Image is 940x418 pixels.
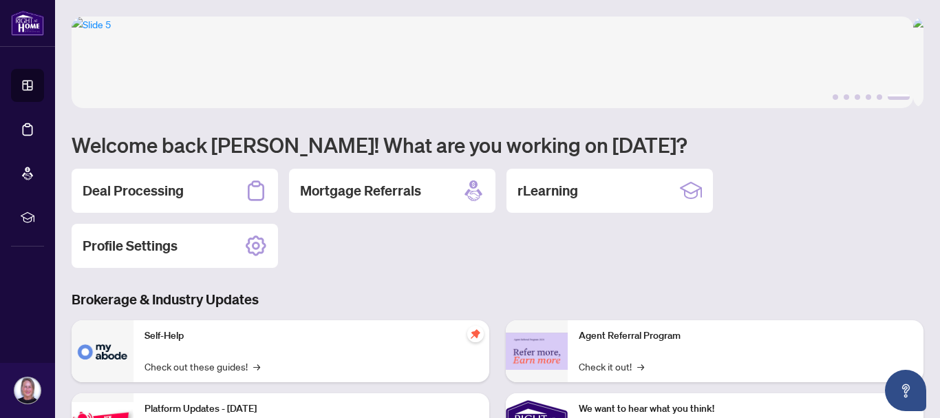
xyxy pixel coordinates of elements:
h2: Deal Processing [83,181,184,200]
h2: rLearning [517,181,578,200]
button: 3 [855,94,860,100]
h1: Welcome back [PERSON_NAME]! What are you working on [DATE]? [72,132,923,158]
span: → [253,359,260,374]
button: 2 [844,94,849,100]
button: 6 [888,94,910,100]
img: Self-Help [72,320,133,382]
button: 5 [877,94,882,100]
p: Self-Help [145,328,478,344]
p: We want to hear what you think! [579,401,912,417]
button: 4 [866,94,871,100]
img: logo [11,10,44,36]
h2: Profile Settings [83,236,178,255]
span: pushpin [467,326,484,342]
span: → [637,359,644,374]
p: Agent Referral Program [579,328,912,344]
a: Check out these guides!→ [145,359,260,374]
img: Agent Referral Program [506,333,568,370]
button: 1 [833,94,838,100]
h2: Mortgage Referrals [300,181,421,200]
img: Slide 5 [72,17,913,108]
p: Platform Updates - [DATE] [145,401,478,417]
button: Open asap [885,370,926,411]
a: Check it out!→ [579,359,644,374]
img: Profile Icon [14,377,41,404]
h3: Brokerage & Industry Updates [72,290,923,309]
